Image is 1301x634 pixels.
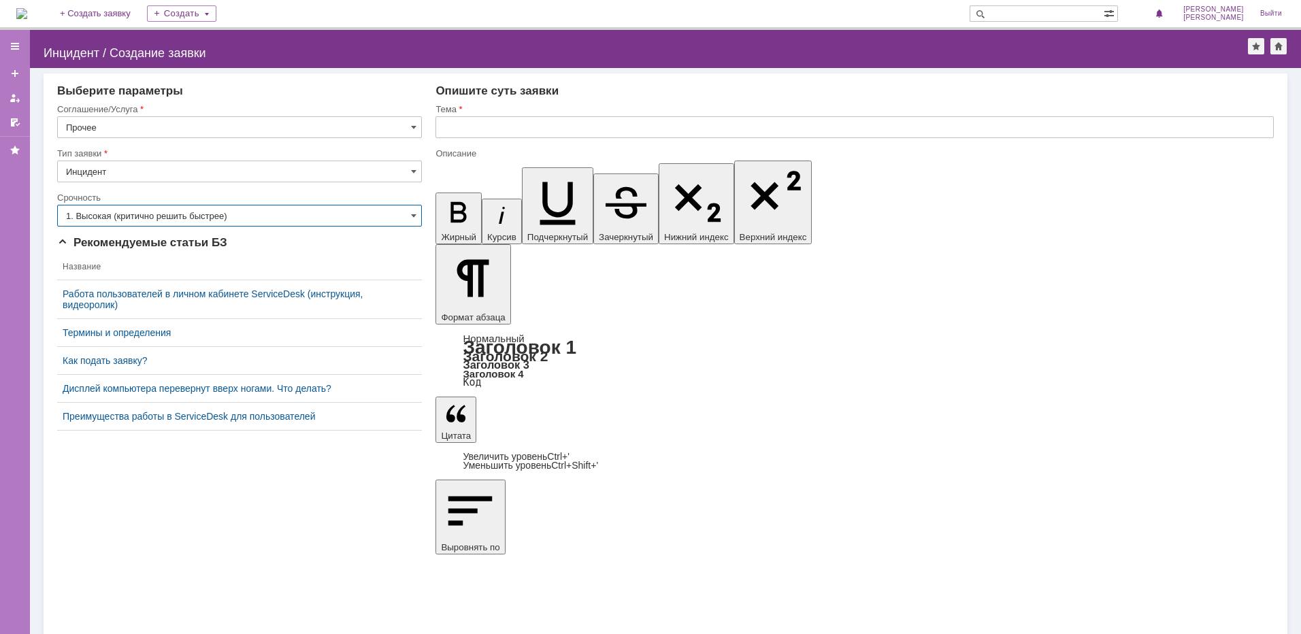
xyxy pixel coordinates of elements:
[527,232,588,242] span: Подчеркнутый
[1183,14,1244,22] span: [PERSON_NAME]
[435,149,1271,158] div: Описание
[463,333,524,344] a: Нормальный
[522,167,593,244] button: Подчеркнутый
[441,542,499,552] span: Выровнять по
[63,288,416,310] a: Работа пользователей в личном кабинете ServiceDesk (инструкция, видеоролик)
[435,105,1271,114] div: Тема
[482,199,522,244] button: Курсив
[63,355,416,366] a: Как подать заявку?
[44,46,1248,60] div: Инцидент / Создание заявки
[740,232,807,242] span: Верхний индекс
[441,312,505,322] span: Формат абзаца
[63,327,416,338] a: Термины и определения
[547,451,570,462] span: Ctrl+'
[57,84,183,97] span: Выберите параметры
[659,163,734,244] button: Нижний индекс
[463,451,570,462] a: Increase
[435,334,1274,387] div: Формат абзаца
[4,112,26,133] a: Мои согласования
[4,63,26,84] a: Создать заявку
[63,383,416,394] a: Дисплей компьютера перевернут вверх ногами. Что делать?
[593,173,659,244] button: Зачеркнутый
[1270,38,1287,54] div: Сделать домашней страницей
[599,232,653,242] span: Зачеркнутый
[463,358,529,371] a: Заголовок 3
[63,411,416,422] a: Преимущества работы в ServiceDesk для пользователей
[16,8,27,19] a: Перейти на домашнюю страницу
[463,368,523,380] a: Заголовок 4
[551,460,598,471] span: Ctrl+Shift+'
[435,397,476,443] button: Цитата
[435,480,505,554] button: Выровнять по
[435,84,559,97] span: Опишите суть заявки
[441,431,471,441] span: Цитата
[435,452,1274,470] div: Цитата
[463,460,598,471] a: Decrease
[57,193,419,202] div: Срочность
[441,232,476,242] span: Жирный
[487,232,516,242] span: Курсив
[664,232,729,242] span: Нижний индекс
[463,376,481,388] a: Код
[463,348,548,364] a: Заголовок 2
[57,149,419,158] div: Тип заявки
[16,8,27,19] img: logo
[147,5,216,22] div: Создать
[1104,6,1117,19] span: Расширенный поиск
[734,161,812,244] button: Верхний индекс
[57,236,227,249] span: Рекомендуемые статьи БЗ
[57,254,422,280] th: Название
[1248,38,1264,54] div: Добавить в избранное
[435,244,510,324] button: Формат абзаца
[4,87,26,109] a: Мои заявки
[463,337,576,358] a: Заголовок 1
[435,193,482,244] button: Жирный
[57,105,419,114] div: Соглашение/Услуга
[1183,5,1244,14] span: [PERSON_NAME]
